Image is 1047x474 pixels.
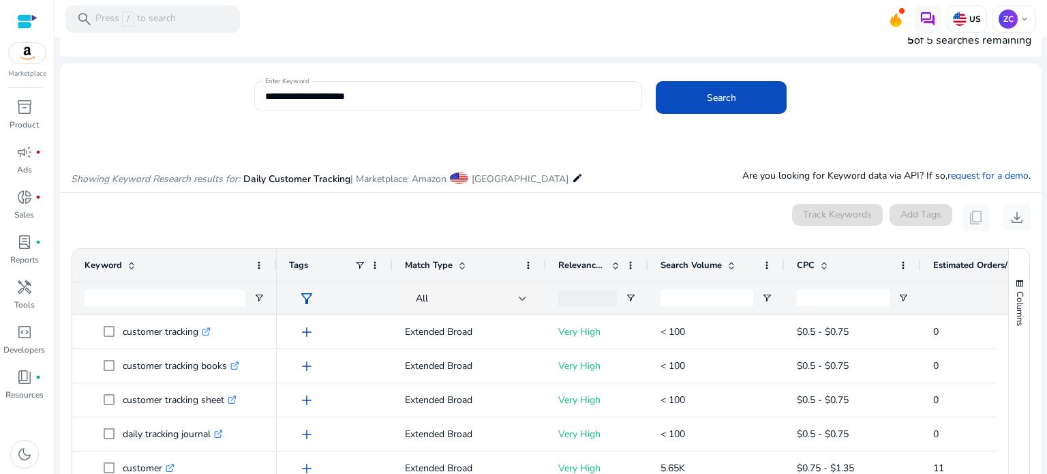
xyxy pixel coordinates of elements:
[761,293,772,303] button: Open Filter Menu
[265,76,309,86] mat-label: Enter Keyword
[16,279,33,295] span: handyman
[350,173,446,186] span: | Marketplace: Amazon
[16,144,33,160] span: campaign
[299,291,315,307] span: filter_alt
[1009,209,1025,226] span: download
[933,428,939,441] span: 0
[243,173,350,186] span: Daily Customer Tracking
[416,292,428,305] span: All
[999,10,1018,29] p: ZC
[123,352,239,380] p: customer tracking books
[35,239,41,245] span: fiber_manual_record
[558,420,636,448] p: Very High
[661,359,685,372] span: < 100
[625,293,636,303] button: Open Filter Menu
[35,374,41,380] span: fiber_manual_record
[933,325,939,338] span: 0
[16,446,33,462] span: dark_mode
[16,189,33,205] span: donut_small
[123,386,237,414] p: customer tracking sheet
[797,325,849,338] span: $0.5 - $0.75
[933,359,939,372] span: 0
[797,428,849,441] span: $0.5 - $0.75
[16,99,33,115] span: inventory_2
[85,259,122,271] span: Keyword
[558,352,636,380] p: Very High
[707,91,736,105] span: Search
[797,394,849,406] span: $0.5 - $0.75
[572,170,583,186] mat-icon: edit
[967,14,981,25] p: US
[558,318,636,346] p: Very High
[254,293,264,303] button: Open Filter Menu
[16,369,33,385] span: book_4
[797,359,849,372] span: $0.5 - $0.75
[35,149,41,155] span: fiber_manual_record
[1019,14,1030,25] span: keyboard_arrow_down
[797,259,815,271] span: CPC
[933,394,939,406] span: 0
[299,426,315,443] span: add
[405,259,453,271] span: Match Type
[898,293,909,303] button: Open Filter Menu
[947,169,1029,182] a: request for a demo
[661,394,685,406] span: < 100
[35,194,41,200] span: fiber_manual_record
[76,11,93,27] span: search
[123,420,223,448] p: daily tracking journal
[9,43,46,63] img: amazon.svg
[405,318,534,346] p: Extended Broad
[933,259,1015,271] span: Estimated Orders/Month
[661,428,685,441] span: < 100
[405,420,534,448] p: Extended Broad
[289,259,308,271] span: Tags
[661,325,685,338] span: < 100
[14,299,35,311] p: Tools
[85,290,245,306] input: Keyword Filter Input
[5,389,44,401] p: Resources
[1003,204,1031,231] button: download
[10,119,39,131] p: Product
[742,168,1031,183] p: Are you looking for Keyword data via API? If so, .
[71,173,240,186] i: Showing Keyword Research results for:
[661,259,722,271] span: Search Volume
[122,12,134,27] span: /
[95,12,176,27] p: Press to search
[907,33,914,48] span: 5
[299,324,315,340] span: add
[17,164,32,176] p: Ads
[656,81,787,114] button: Search
[472,173,568,186] span: [GEOGRAPHIC_DATA]
[299,392,315,409] span: add
[405,386,534,414] p: Extended Broad
[953,12,967,26] img: us.svg
[907,32,1031,48] div: of 5 searches remaining
[14,209,34,221] p: Sales
[10,254,39,266] p: Reports
[16,234,33,250] span: lab_profile
[405,352,534,380] p: Extended Broad
[8,69,46,79] p: Marketplace
[3,344,45,356] p: Developers
[299,358,315,374] span: add
[558,386,636,414] p: Very High
[797,290,890,306] input: CPC Filter Input
[1014,291,1026,326] span: Columns
[123,318,211,346] p: customer tracking
[16,324,33,340] span: code_blocks
[558,259,606,271] span: Relevance Score
[661,290,753,306] input: Search Volume Filter Input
